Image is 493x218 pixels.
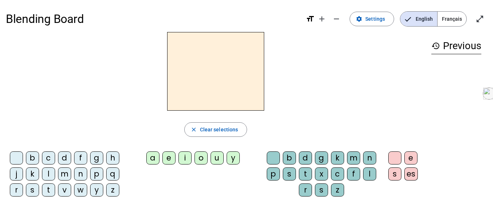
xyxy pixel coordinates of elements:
h3: Previous [431,38,481,54]
button: Enter full screen [473,12,487,26]
div: k [26,167,39,181]
span: Clear selections [200,125,238,134]
div: s [315,183,328,197]
mat-icon: open_in_full [475,15,484,23]
span: English [400,12,437,26]
div: d [299,151,312,165]
div: h [106,151,119,165]
mat-icon: settings [356,16,362,22]
div: t [299,167,312,181]
div: c [42,151,55,165]
div: s [26,183,39,197]
div: n [74,167,87,181]
div: e [404,151,417,165]
button: Settings [350,12,394,26]
div: j [10,167,23,181]
div: y [227,151,240,165]
div: b [26,151,39,165]
button: Decrease font size [329,12,344,26]
div: n [363,151,376,165]
mat-icon: close [190,126,197,133]
div: m [58,167,71,181]
h1: Blending Board [6,7,300,31]
button: Increase font size [315,12,329,26]
div: i [178,151,192,165]
div: z [331,183,344,197]
div: y [90,183,103,197]
div: a [146,151,159,165]
div: s [283,167,296,181]
div: l [42,167,55,181]
div: o [194,151,208,165]
div: z [106,183,119,197]
div: k [331,151,344,165]
div: p [267,167,280,181]
div: d [58,151,71,165]
div: f [347,167,360,181]
mat-icon: add [317,15,326,23]
div: m [347,151,360,165]
div: g [315,151,328,165]
div: s [388,167,401,181]
div: v [58,183,71,197]
button: Clear selections [184,122,247,137]
div: es [404,167,418,181]
span: Français [438,12,466,26]
mat-icon: format_size [306,15,315,23]
div: t [42,183,55,197]
div: u [211,151,224,165]
div: x [315,167,328,181]
mat-icon: history [431,41,440,50]
mat-icon: remove [332,15,341,23]
div: p [90,167,103,181]
div: r [299,183,312,197]
div: l [363,167,376,181]
mat-button-toggle-group: Language selection [400,11,467,27]
div: g [90,151,103,165]
div: f [74,151,87,165]
div: b [283,151,296,165]
div: q [106,167,119,181]
div: c [331,167,344,181]
div: e [162,151,176,165]
span: Settings [365,15,385,23]
div: w [74,183,87,197]
div: r [10,183,23,197]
